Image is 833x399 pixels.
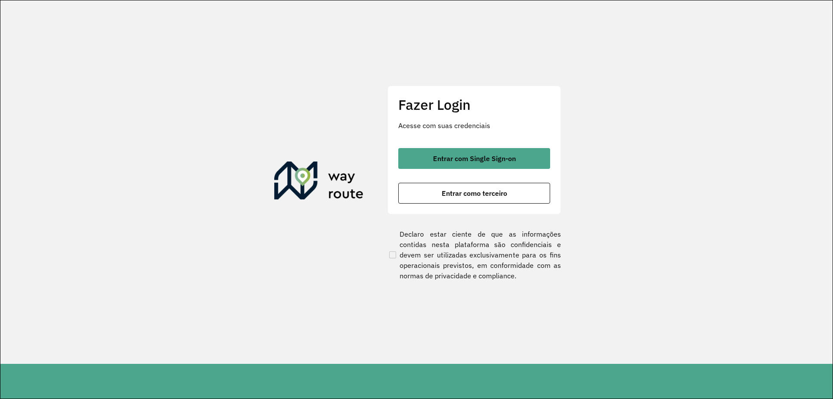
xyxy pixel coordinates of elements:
button: button [398,148,550,169]
label: Declaro estar ciente de que as informações contidas nesta plataforma são confidenciais e devem se... [387,229,561,281]
img: Roteirizador AmbevTech [274,162,364,203]
span: Entrar com Single Sign-on [433,155,516,162]
button: button [398,183,550,204]
span: Entrar como terceiro [442,190,507,197]
p: Acesse com suas credenciais [398,120,550,131]
h2: Fazer Login [398,96,550,113]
